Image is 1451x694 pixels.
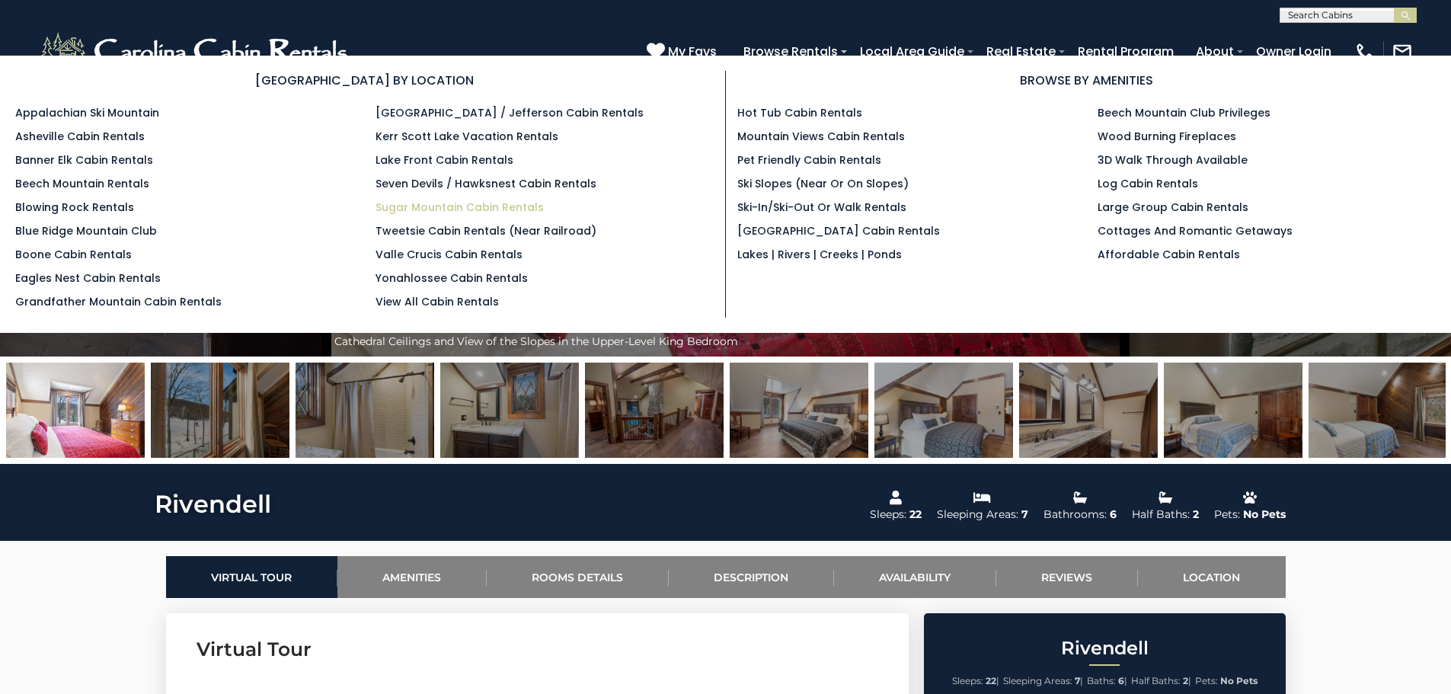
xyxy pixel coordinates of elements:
[376,247,523,262] a: Valle Crucis Cabin Rentals
[730,363,868,458] img: 165669753
[737,176,909,191] a: Ski Slopes (Near or On Slopes)
[15,247,132,262] a: Boone Cabin Rentals
[1220,675,1258,686] strong: No Pets
[668,42,717,61] span: My Favs
[952,671,999,691] li: |
[15,176,149,191] a: Beech Mountain Rentals
[979,38,1063,65] a: Real Estate
[1087,675,1116,686] span: Baths:
[737,71,1437,90] h3: BROWSE BY AMENITIES
[1098,105,1270,120] a: Beech Mountain Club Privileges
[15,294,222,309] a: Grandfather Mountain Cabin Rentals
[1309,363,1447,458] img: 165669728
[337,556,487,598] a: Amenities
[487,556,669,598] a: Rooms Details
[1392,41,1413,62] img: mail-regular-white.png
[15,200,134,215] a: Blowing Rock Rentals
[1098,200,1248,215] a: Large Group Cabin Rentals
[38,29,354,75] img: White-1-2.png
[376,223,596,238] a: Tweetsie Cabin Rentals (Near Railroad)
[647,42,721,62] a: My Favs
[15,223,157,238] a: Blue Ridge Mountain Club
[736,38,845,65] a: Browse Rentals
[15,152,153,168] a: Banner Elk Cabin Rentals
[1195,675,1218,686] span: Pets:
[1098,223,1293,238] a: Cottages and Romantic Getaways
[151,363,289,458] img: 165669737
[1075,675,1080,686] strong: 7
[1070,38,1181,65] a: Rental Program
[1098,129,1236,144] a: Wood Burning Fireplaces
[376,294,499,309] a: View All Cabin Rentals
[1248,38,1339,65] a: Owner Login
[1098,176,1198,191] a: Log Cabin Rentals
[440,363,579,458] img: 165669735
[737,223,940,238] a: [GEOGRAPHIC_DATA] Cabin Rentals
[1138,556,1286,598] a: Location
[1118,675,1124,686] strong: 6
[585,363,724,458] img: 165675322
[376,129,558,144] a: Kerr Scott Lake Vacation Rentals
[327,326,1125,357] div: Cathedral Ceilings and View of the Slopes in the Upper-Level King Bedroom
[737,200,906,215] a: Ski-in/Ski-Out or Walk Rentals
[737,247,902,262] a: Lakes | Rivers | Creeks | Ponds
[1003,675,1072,686] span: Sleeping Areas:
[15,129,145,144] a: Asheville Cabin Rentals
[852,38,972,65] a: Local Area Guide
[952,675,983,686] span: Sleeps:
[737,152,881,168] a: Pet Friendly Cabin Rentals
[1354,41,1376,62] img: phone-regular-white.png
[1188,38,1242,65] a: About
[15,105,159,120] a: Appalachian Ski Mountain
[197,636,878,663] h3: Virtual Tour
[928,638,1282,658] h2: Rivendell
[376,270,528,286] a: Yonahlossee Cabin Rentals
[737,129,905,144] a: Mountain Views Cabin Rentals
[1183,675,1188,686] strong: 2
[1003,671,1083,691] li: |
[15,270,161,286] a: Eagles Nest Cabin Rentals
[1164,363,1302,458] img: 165669729
[376,176,596,191] a: Seven Devils / Hawksnest Cabin Rentals
[737,105,862,120] a: Hot Tub Cabin Rentals
[834,556,996,598] a: Availability
[874,363,1013,458] img: 165669754
[1131,675,1181,686] span: Half Baths:
[996,556,1138,598] a: Reviews
[1098,247,1240,262] a: Affordable Cabin Rentals
[986,675,996,686] strong: 22
[1098,152,1248,168] a: 3D Walk Through Available
[376,200,544,215] a: Sugar Mountain Cabin Rentals
[376,105,644,120] a: [GEOGRAPHIC_DATA] / Jefferson Cabin Rentals
[669,556,834,598] a: Description
[376,152,513,168] a: Lake Front Cabin Rentals
[6,363,145,458] img: 165669726
[1131,671,1191,691] li: |
[1019,363,1158,458] img: 165669738
[166,556,337,598] a: Virtual Tour
[296,363,434,458] img: 165669736
[1087,671,1127,691] li: |
[15,71,714,90] h3: [GEOGRAPHIC_DATA] BY LOCATION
